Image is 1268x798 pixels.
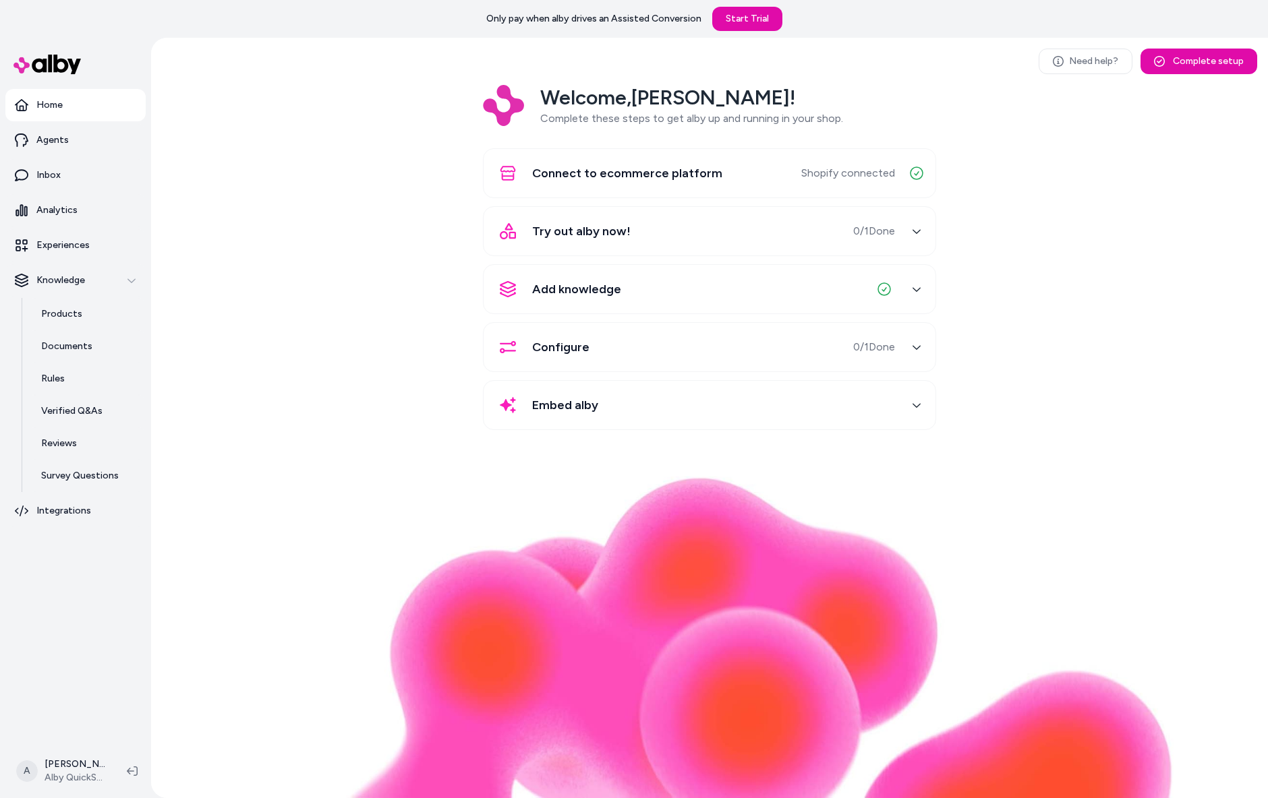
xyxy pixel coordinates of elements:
a: Analytics [5,194,146,226]
span: Connect to ecommerce platform [532,164,722,183]
a: Reviews [28,427,146,460]
p: Only pay when alby drives an Assisted Conversion [486,12,701,26]
p: Products [41,307,82,321]
p: Reviews [41,437,77,450]
button: Try out alby now!0/1Done [492,215,927,247]
a: Need help? [1039,49,1132,74]
p: Inbox [36,168,61,182]
span: Shopify connected [801,165,895,181]
a: Rules [28,363,146,395]
span: Add knowledge [532,280,621,299]
a: Verified Q&As [28,395,146,427]
span: Try out alby now! [532,222,631,241]
a: Inbox [5,159,146,191]
p: [PERSON_NAME] [45,758,105,771]
p: Verified Q&As [41,404,103,418]
p: Home [36,98,63,112]
span: Configure [532,338,589,357]
a: Agents [5,124,146,156]
img: alby Bubble [246,477,1174,798]
button: Embed alby [492,389,927,421]
a: Experiences [5,229,146,262]
h2: Welcome, [PERSON_NAME] ! [540,85,843,111]
p: Knowledge [36,274,85,287]
button: Knowledge [5,264,146,297]
p: Documents [41,340,92,353]
img: Logo [483,85,524,126]
p: Survey Questions [41,469,119,483]
span: 0 / 1 Done [853,223,895,239]
span: Complete these steps to get alby up and running in your shop. [540,112,843,125]
span: 0 / 1 Done [853,339,895,355]
button: Configure0/1Done [492,331,927,363]
button: Complete setup [1141,49,1257,74]
p: Rules [41,372,65,386]
p: Agents [36,133,69,147]
a: Products [28,298,146,330]
a: Documents [28,330,146,363]
a: Integrations [5,495,146,527]
p: Experiences [36,239,90,252]
a: Survey Questions [28,460,146,492]
span: Alby QuickStart Store [45,771,105,785]
button: Connect to ecommerce platformShopify connected [492,157,927,189]
p: Analytics [36,204,78,217]
span: A [16,760,38,782]
p: Integrations [36,504,91,518]
a: Home [5,89,146,121]
span: Embed alby [532,396,598,415]
button: Add knowledge [492,273,927,305]
button: A[PERSON_NAME]Alby QuickStart Store [8,749,116,793]
img: alby Logo [13,55,81,74]
a: Start Trial [712,7,782,31]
